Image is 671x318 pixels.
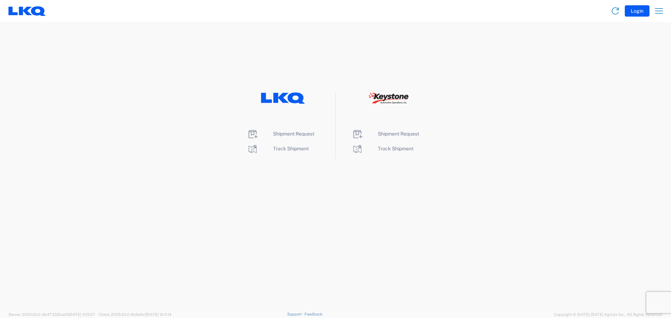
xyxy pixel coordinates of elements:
span: Track Shipment [273,146,309,151]
a: Track Shipment [352,146,413,151]
a: Shipment Request [352,131,419,137]
span: Shipment Request [378,131,419,137]
a: Feedback [304,312,322,316]
span: Track Shipment [378,146,413,151]
a: Track Shipment [247,146,309,151]
span: [DATE] 11:13:37 [69,312,95,317]
span: Copyright © [DATE]-[DATE] Agistix Inc., All Rights Reserved [554,311,663,318]
span: Client: 2025.20.0-8c6e0cf [98,312,171,317]
button: Login [625,5,649,17]
span: Shipment Request [273,131,314,137]
span: Server: 2025.20.0-db47332bad5 [8,312,95,317]
a: Support [287,312,305,316]
a: Shipment Request [247,131,314,137]
span: [DATE] 12:11:14 [146,312,171,317]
